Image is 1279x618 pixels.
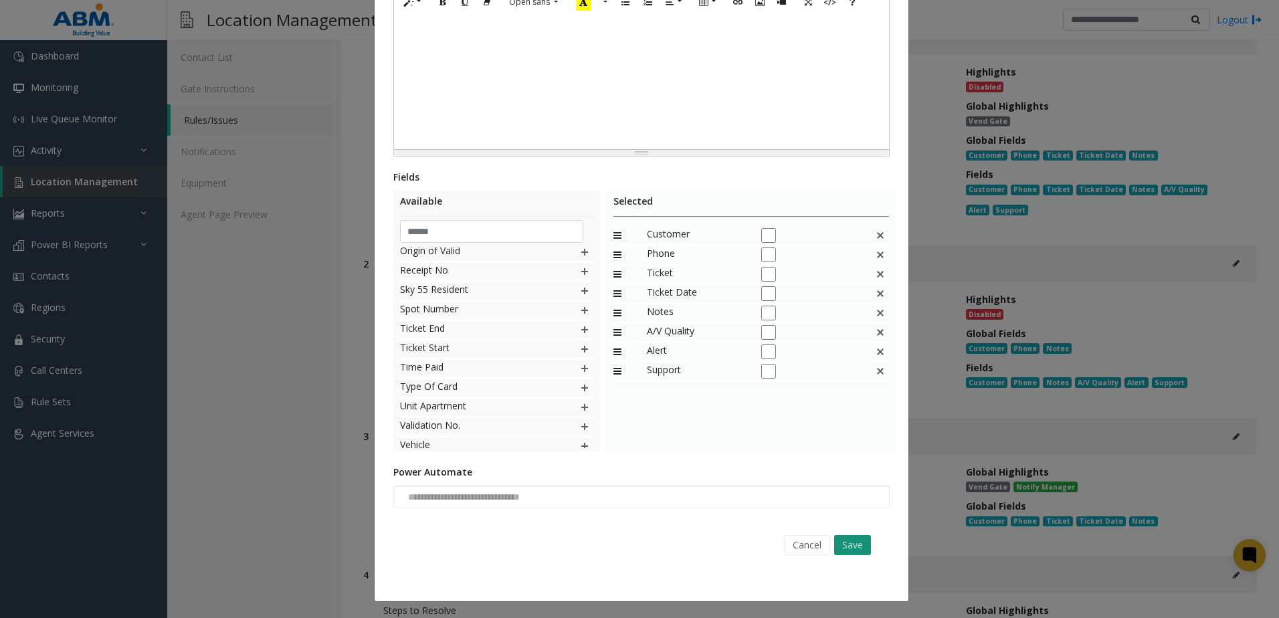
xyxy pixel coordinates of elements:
[647,266,747,283] span: Ticket
[579,302,590,319] img: plusIcon.svg
[834,535,871,555] button: Save
[400,360,552,377] span: Time Paid
[875,285,886,302] img: false
[579,282,590,300] img: plusIcon.svg
[579,340,590,358] img: plusIcon.svg
[400,379,552,397] span: Type Of Card
[393,465,890,479] div: Power Automate
[394,150,889,156] div: Resize
[647,246,747,264] span: Phone
[393,170,890,184] div: Fields
[647,343,747,360] span: Alert
[647,227,747,244] span: Customer
[579,418,590,435] img: plusIcon.svg
[400,321,552,338] span: Ticket End
[579,263,590,280] img: plusIcon.svg
[875,266,886,283] img: false
[647,363,747,380] span: Support
[875,363,886,380] img: This is a default field and cannot be deleted.
[579,399,590,416] img: plusIcon.svg
[394,486,556,508] input: NO DATA FOUND
[579,379,590,397] img: plusIcon.svg
[875,246,886,264] img: false
[579,243,590,261] img: plusIcon.svg
[579,360,590,377] img: plusIcon.svg
[400,418,552,435] span: Validation No.
[784,535,830,555] button: Cancel
[400,437,552,455] span: Vehicle
[875,227,886,244] img: false
[400,399,552,416] span: Unit Apartment
[400,282,552,300] span: Sky 55 Resident
[647,304,747,322] span: Notes
[400,263,552,280] span: Receipt No
[875,324,886,341] img: This is a default field and cannot be deleted.
[647,324,747,341] span: A/V Quality
[400,194,593,217] div: Available
[579,321,590,338] img: plusIcon.svg
[579,437,590,455] img: plusIcon.svg
[647,285,747,302] span: Ticket Date
[400,340,552,358] span: Ticket Start
[400,302,552,319] span: Spot Number
[400,243,552,261] span: Origin of Valid
[875,304,886,322] img: This is a default field and cannot be deleted.
[613,194,890,217] div: Selected
[875,343,886,360] img: This is a default field and cannot be deleted.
